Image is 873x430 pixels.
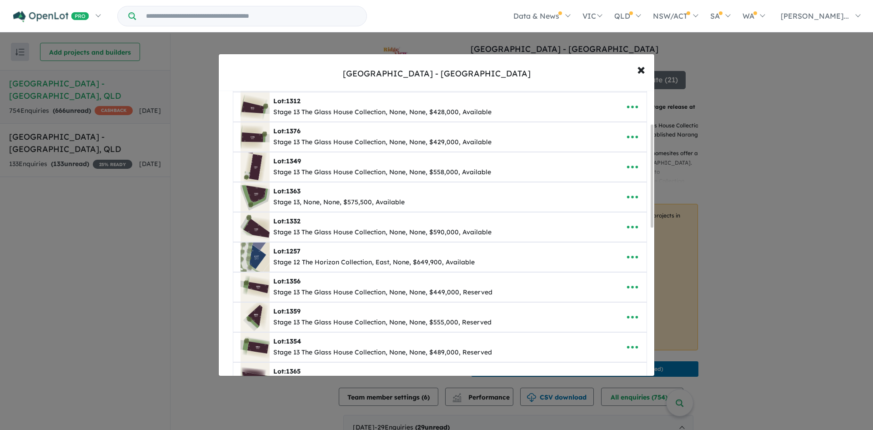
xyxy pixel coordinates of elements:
[241,122,270,152] img: Ridgeview%20Estate%20-%20Narangba%20-%20Lot%201376___1754611918.jpg
[241,363,270,392] img: Ridgeview%20Estate%20-%20Narangba%20-%20Lot%201365___1754453743.jpg
[273,367,301,375] b: Lot:
[241,92,270,121] img: Ridgeview%20Estate%20-%20Narangba%20-%20Lot%201312___1754611803.jpg
[241,273,270,302] img: Ridgeview%20Estate%20-%20Narangba%20-%20Lot%201356___1754612224.jpg
[273,187,301,195] b: Lot:
[241,243,270,272] img: Ridgeview%20Estate%20-%20Narangba%20-%20Lot%201257___1751243874.jpg
[241,303,270,332] img: Ridgeview%20Estate%20-%20Narangba%20-%20Lot%201359___1754456211.jpg
[286,187,301,195] span: 1363
[273,157,301,165] b: Lot:
[273,287,492,298] div: Stage 13 The Glass House Collection, None, None, $449,000, Reserved
[273,257,475,268] div: Stage 12 The Horizon Collection, East, None, $649,900, Available
[273,217,301,225] b: Lot:
[286,127,301,135] span: 1376
[273,277,301,285] b: Lot:
[273,97,301,105] b: Lot:
[781,11,849,20] span: [PERSON_NAME]...
[273,307,301,315] b: Lot:
[273,167,491,178] div: Stage 13 The Glass House Collection, None, None, $558,000, Available
[286,337,301,345] span: 1354
[286,247,301,255] span: 1257
[286,367,301,375] span: 1365
[286,97,301,105] span: 1312
[286,217,301,225] span: 1332
[273,347,492,358] div: Stage 13 The Glass House Collection, None, None, $489,000, Reserved
[273,317,492,328] div: Stage 13 The Glass House Collection, None, None, $555,000, Reserved
[273,107,492,118] div: Stage 13 The Glass House Collection, None, None, $428,000, Available
[637,59,645,79] span: ×
[273,337,301,345] b: Lot:
[241,182,270,212] img: Ridgeview%20Estate%20-%20Narangba%20-%20Lot%201363___1757465519.jpg
[286,277,301,285] span: 1356
[13,11,89,22] img: Openlot PRO Logo White
[138,6,365,26] input: Try estate name, suburb, builder or developer
[273,197,405,208] div: Stage 13, None, None, $575,500, Available
[241,152,270,182] img: Ridgeview%20Estate%20-%20Narangba%20-%20Lot%201349___1753320666.jpg
[273,227,492,238] div: Stage 13 The Glass House Collection, None, None, $590,000, Available
[241,212,270,242] img: Ridgeview%20Estate%20-%20Narangba%20-%20Lot%201332___1757465380.jpg
[343,68,531,80] div: [GEOGRAPHIC_DATA] - [GEOGRAPHIC_DATA]
[241,333,270,362] img: Ridgeview%20Estate%20-%20Narangba%20-%20Lot%201354___1754612388.jpg
[273,247,301,255] b: Lot:
[273,137,492,148] div: Stage 13 The Glass House Collection, None, None, $429,000, Available
[286,157,301,165] span: 1349
[286,307,301,315] span: 1359
[273,127,301,135] b: Lot:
